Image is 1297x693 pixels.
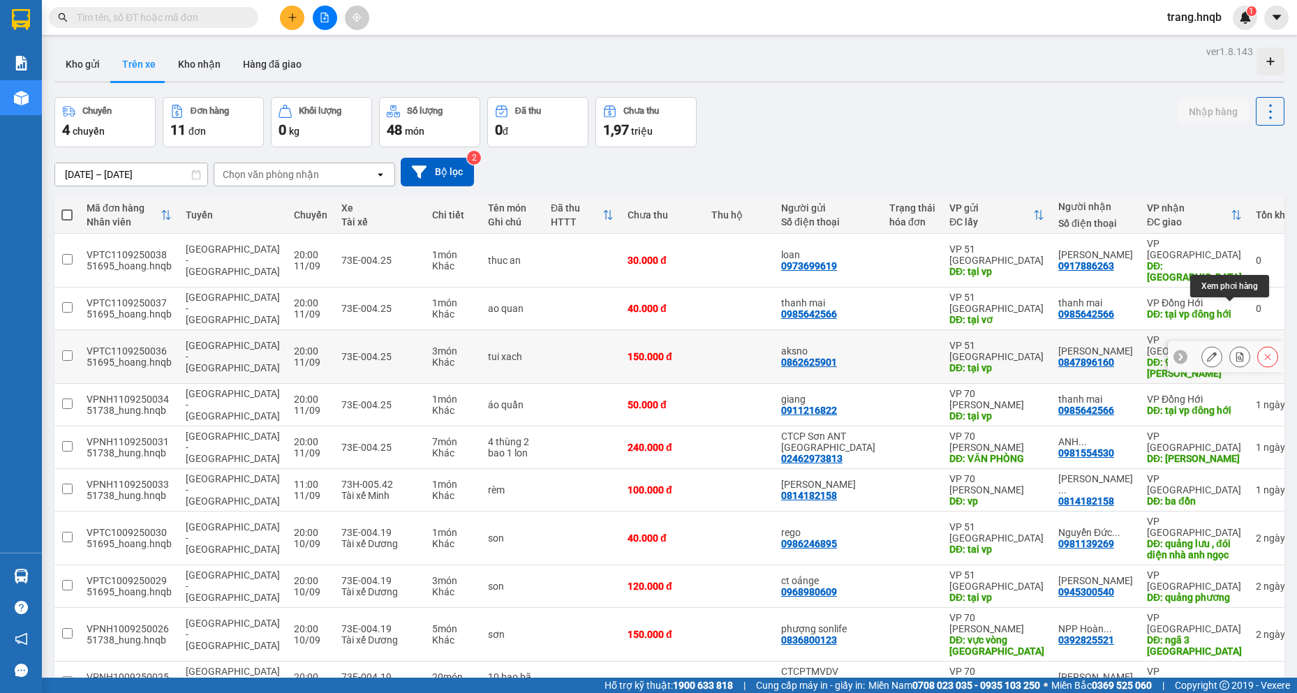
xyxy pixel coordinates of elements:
[341,351,418,362] div: 73E-004.25
[1058,405,1114,416] div: 0985642566
[87,634,172,646] div: 51738_hung.hnqb
[949,340,1044,362] div: VP 51 [GEOGRAPHIC_DATA]
[488,202,537,214] div: Tên món
[1147,238,1242,260] div: VP [GEOGRAPHIC_DATA]
[186,292,280,325] span: [GEOGRAPHIC_DATA] - [GEOGRAPHIC_DATA]
[14,569,29,583] img: warehouse-icon
[949,495,1044,507] div: DĐ: vp
[432,394,474,405] div: 1 món
[949,410,1044,422] div: DĐ: tại vp
[1147,431,1242,453] div: VP [GEOGRAPHIC_DATA]
[294,308,327,320] div: 11/09
[405,126,424,137] span: món
[341,303,418,314] div: 73E-004.25
[949,592,1044,603] div: DĐ: tại vp
[87,202,161,214] div: Mã đơn hàng
[1162,678,1164,693] span: |
[432,357,474,368] div: Khác
[1058,473,1133,495] div: rem phương linh
[401,158,474,186] button: Bộ lọc
[949,453,1044,464] div: DĐ: VĂN PHÒNG
[781,260,837,271] div: 0973699619
[1140,197,1249,234] th: Toggle SortBy
[628,532,697,544] div: 40.000 đ
[1058,527,1133,538] div: Nguyển Đức sơn
[743,678,746,693] span: |
[1147,592,1242,603] div: DĐ: quảng phương
[949,634,1044,657] div: DĐ: vực vòng hà nam
[341,216,418,228] div: Tài xế
[1257,47,1284,75] div: Tạo kho hàng mới
[912,680,1040,691] strong: 0708 023 035 - 0935 103 250
[781,538,837,549] div: 0986246895
[781,479,875,490] div: rem phương linh
[673,680,733,691] strong: 1900 633 818
[432,479,474,490] div: 1 món
[87,586,172,597] div: 51695_hoang.hnqb
[280,6,304,30] button: plus
[781,345,875,357] div: aksno
[1147,569,1242,592] div: VP [GEOGRAPHIC_DATA]
[1256,303,1291,314] div: 0
[628,677,697,688] div: 800.000 đ
[628,351,697,362] div: 150.000 đ
[1058,436,1133,447] div: ANH PHƯƠNG
[1147,612,1242,634] div: VP [GEOGRAPHIC_DATA]
[781,623,875,634] div: phượng sonlife
[488,581,537,592] div: son
[87,405,172,416] div: 51738_hung.hnqb
[1058,308,1114,320] div: 0985642566
[167,47,232,81] button: Kho nhận
[949,521,1044,544] div: VP 51 [GEOGRAPHIC_DATA]
[781,405,837,416] div: 0911216822
[781,586,837,597] div: 0968980609
[294,394,327,405] div: 20:00
[87,308,172,320] div: 51695_hoang.hnqb
[87,345,172,357] div: VPTC1109250036
[111,47,167,81] button: Trên xe
[407,106,443,116] div: Số lượng
[544,197,621,234] th: Toggle SortBy
[294,345,327,357] div: 20:00
[87,575,172,586] div: VPTC1009250029
[949,544,1044,555] div: DĐ: tai vp
[1058,201,1133,212] div: Người nhận
[781,216,875,228] div: Số điện thoại
[1058,297,1133,308] div: thanh mai
[341,634,418,646] div: Tài xế Dương
[1190,275,1269,297] div: Xem phơi hàng
[432,586,474,597] div: Khác
[352,13,362,22] span: aim
[345,6,369,30] button: aim
[294,405,327,416] div: 11/09
[1206,44,1253,59] div: ver 1.8.143
[432,308,474,320] div: Khác
[170,121,186,138] span: 11
[488,216,537,228] div: Ghi chú
[87,671,172,683] div: VPNH1009250025
[432,260,474,271] div: Khác
[1256,399,1291,410] div: 1
[1256,255,1291,266] div: 0
[432,447,474,459] div: Khác
[488,399,537,410] div: áo quần
[949,569,1044,592] div: VP 51 [GEOGRAPHIC_DATA]
[551,202,602,214] div: Đã thu
[87,479,172,490] div: VPNH1109250033
[1263,399,1285,410] span: ngày
[80,197,179,234] th: Toggle SortBy
[1256,442,1291,453] div: 1
[15,601,28,614] span: question-circle
[1147,516,1242,538] div: VP [GEOGRAPHIC_DATA]
[1058,671,1133,683] div: Anh Lệ
[781,394,875,405] div: giang
[949,666,1044,688] div: VP 70 [PERSON_NAME]
[232,47,313,81] button: Hàng đã giao
[488,303,537,314] div: ao quan
[87,394,172,405] div: VPNH1109250034
[432,575,474,586] div: 3 món
[781,666,875,688] div: CTCPTMVDV Hoàng Minh Lâm
[294,623,327,634] div: 20:00
[1263,442,1285,453] span: ngày
[949,362,1044,373] div: DĐ: tại vp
